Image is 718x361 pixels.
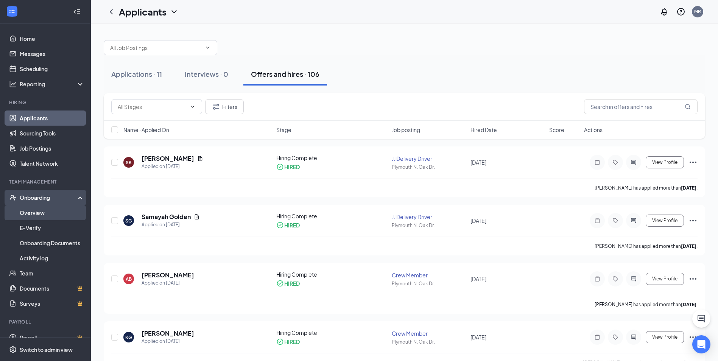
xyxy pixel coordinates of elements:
[194,214,200,220] svg: Document
[595,301,698,308] p: [PERSON_NAME] has applied more than .
[126,276,132,282] div: AB
[611,276,620,282] svg: Tag
[676,7,685,16] svg: QuestionInfo
[611,218,620,224] svg: Tag
[611,159,620,165] svg: Tag
[20,126,84,141] a: Sourcing Tools
[251,69,319,79] div: Offers and hires · 106
[652,218,678,223] span: View Profile
[549,126,564,134] span: Score
[284,163,300,171] div: HIRED
[392,271,466,279] div: Crew Member
[119,5,167,18] h1: Applicants
[470,334,486,341] span: [DATE]
[629,276,638,282] svg: ActiveChat
[9,194,17,201] svg: UserCheck
[646,156,684,168] button: View Profile
[20,31,84,46] a: Home
[20,80,85,88] div: Reporting
[692,335,710,353] div: Open Intercom Messenger
[125,218,132,224] div: SG
[20,346,73,353] div: Switch to admin view
[595,185,698,191] p: [PERSON_NAME] has applied more than .
[9,319,83,325] div: Payroll
[142,213,191,221] h5: Samayah Golden
[142,154,194,163] h5: [PERSON_NAME]
[392,280,466,287] div: Plymouth N. Oak Dr.
[593,159,602,165] svg: Note
[20,330,84,345] a: PayrollCrown
[593,334,602,340] svg: Note
[276,212,388,220] div: Hiring Complete
[142,329,194,338] h5: [PERSON_NAME]
[681,302,696,307] b: [DATE]
[276,154,388,162] div: Hiring Complete
[276,271,388,278] div: Hiring Complete
[593,276,602,282] svg: Note
[688,333,698,342] svg: Ellipses
[20,205,84,220] a: Overview
[692,310,710,328] button: ChatActive
[688,274,698,283] svg: Ellipses
[595,243,698,249] p: [PERSON_NAME] has applied more than .
[392,164,466,170] div: Plymouth N. Oak Dr.
[20,156,84,171] a: Talent Network
[190,104,196,110] svg: ChevronDown
[584,126,603,134] span: Actions
[142,221,200,229] div: Applied on [DATE]
[276,280,284,287] svg: CheckmarkCircle
[470,217,486,224] span: [DATE]
[392,213,466,221] div: JJ Delivery Driver
[142,163,203,170] div: Applied on [DATE]
[9,346,17,353] svg: Settings
[125,334,132,341] div: KG
[688,158,698,167] svg: Ellipses
[681,185,696,191] b: [DATE]
[276,126,291,134] span: Stage
[123,126,169,134] span: Name · Applied On
[593,218,602,224] svg: Note
[646,215,684,227] button: View Profile
[9,99,83,106] div: Hiring
[629,334,638,340] svg: ActiveChat
[142,279,194,287] div: Applied on [DATE]
[205,45,211,51] svg: ChevronDown
[646,273,684,285] button: View Profile
[685,104,691,110] svg: MagnifyingGlass
[20,194,78,201] div: Onboarding
[20,110,84,126] a: Applicants
[392,330,466,337] div: Crew Member
[20,266,84,281] a: Team
[142,271,194,279] h5: [PERSON_NAME]
[205,99,244,114] button: Filter Filters
[20,281,84,296] a: DocumentsCrown
[20,61,84,76] a: Scheduling
[688,216,698,225] svg: Ellipses
[652,335,678,340] span: View Profile
[197,156,203,162] svg: Document
[681,243,696,249] b: [DATE]
[276,338,284,345] svg: CheckmarkCircle
[9,80,17,88] svg: Analysis
[629,218,638,224] svg: ActiveChat
[697,314,706,323] svg: ChatActive
[660,7,669,16] svg: Notifications
[110,44,202,52] input: All Job Postings
[392,155,466,162] div: JJ Delivery Driver
[392,222,466,229] div: Plymouth N. Oak Dr.
[694,8,701,15] div: MR
[392,126,420,134] span: Job posting
[392,339,466,345] div: Plymouth N. Oak Dr.
[611,334,620,340] svg: Tag
[126,159,132,166] div: SK
[629,159,638,165] svg: ActiveChat
[584,99,698,114] input: Search in offers and hires
[20,251,84,266] a: Activity log
[284,338,300,345] div: HIRED
[652,160,678,165] span: View Profile
[646,331,684,343] button: View Profile
[142,338,194,345] div: Applied on [DATE]
[8,8,16,15] svg: WorkstreamLogo
[470,159,486,166] span: [DATE]
[284,280,300,287] div: HIRED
